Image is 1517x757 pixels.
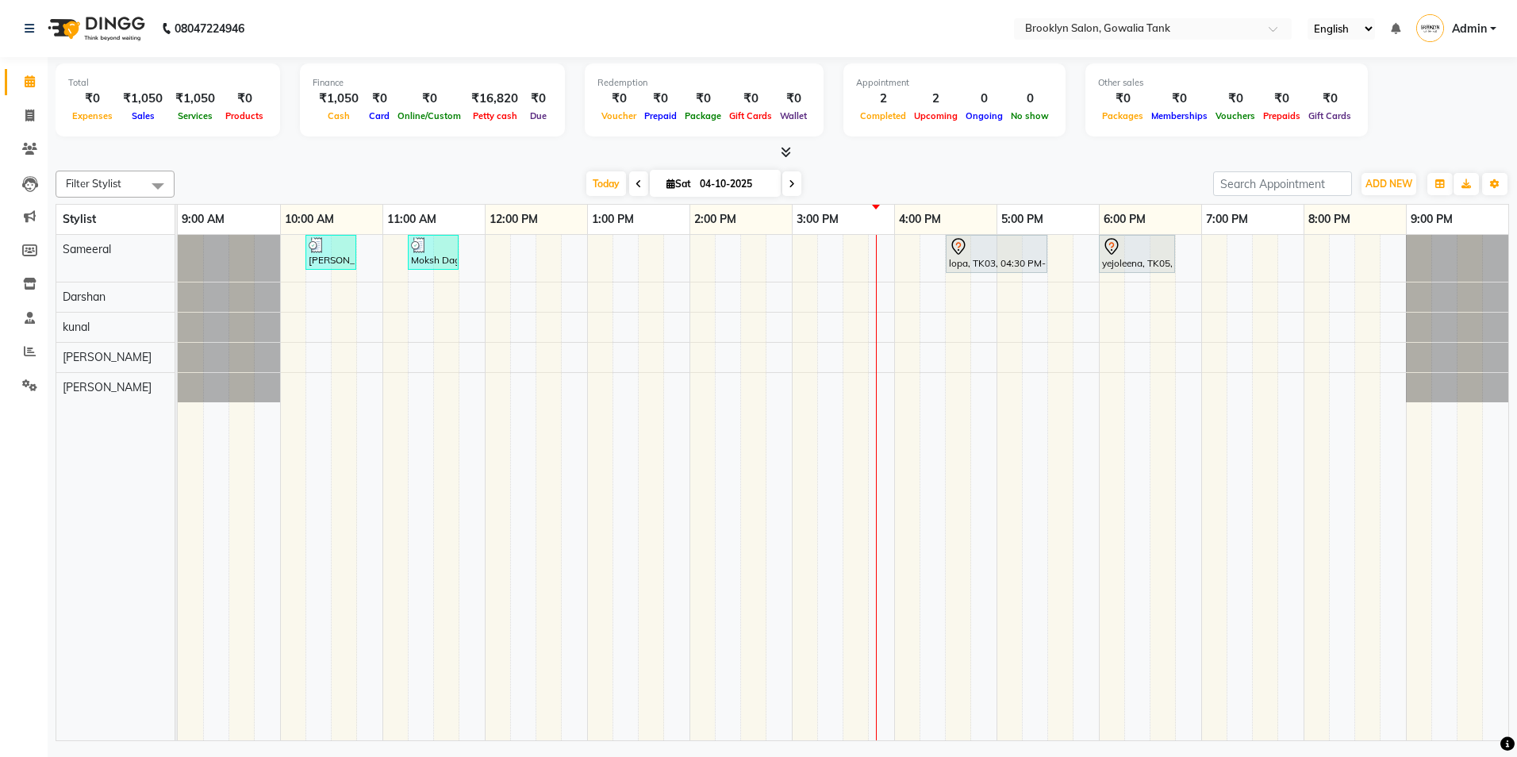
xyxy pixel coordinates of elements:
[1304,110,1355,121] span: Gift Cards
[947,237,1046,271] div: lopa, TK03, 04:30 PM-05:30 PM, Styling - Tonging - Stylist
[469,110,521,121] span: Petty cash
[681,110,725,121] span: Package
[1452,21,1487,37] span: Admin
[1098,76,1355,90] div: Other sales
[324,110,354,121] span: Cash
[1098,110,1147,121] span: Packages
[856,110,910,121] span: Completed
[690,208,740,231] a: 2:00 PM
[524,90,552,108] div: ₹0
[640,90,681,108] div: ₹0
[68,90,117,108] div: ₹0
[68,110,117,121] span: Expenses
[169,90,221,108] div: ₹1,050
[1304,90,1355,108] div: ₹0
[1365,178,1412,190] span: ADD NEW
[281,208,338,231] a: 10:00 AM
[63,380,152,394] span: [PERSON_NAME]
[1100,208,1150,231] a: 6:00 PM
[365,90,394,108] div: ₹0
[394,90,465,108] div: ₹0
[1212,110,1259,121] span: Vouchers
[313,90,365,108] div: ₹1,050
[63,212,96,226] span: Stylist
[40,6,149,51] img: logo
[383,208,440,231] a: 11:00 AM
[63,350,152,364] span: [PERSON_NAME]
[63,320,90,334] span: kunal
[597,76,811,90] div: Redemption
[178,208,229,231] a: 9:00 AM
[962,110,1007,121] span: Ongoing
[586,171,626,196] span: Today
[1407,208,1457,231] a: 9:00 PM
[1202,208,1252,231] a: 7:00 PM
[409,237,457,267] div: Moksh Dagga, TK04, 11:15 AM-11:45 AM, Hair - Hair Cut ([DEMOGRAPHIC_DATA]) - Stylist
[63,290,106,304] span: Darshan
[526,110,551,121] span: Due
[997,208,1047,231] a: 5:00 PM
[1007,90,1053,108] div: 0
[962,90,1007,108] div: 0
[1212,90,1259,108] div: ₹0
[910,90,962,108] div: 2
[1259,110,1304,121] span: Prepaids
[486,208,542,231] a: 12:00 PM
[174,110,217,121] span: Services
[365,110,394,121] span: Card
[640,110,681,121] span: Prepaid
[1361,173,1416,195] button: ADD NEW
[725,90,776,108] div: ₹0
[725,110,776,121] span: Gift Cards
[776,90,811,108] div: ₹0
[394,110,465,121] span: Online/Custom
[1147,110,1212,121] span: Memberships
[66,177,121,190] span: Filter Stylist
[662,178,695,190] span: Sat
[1416,14,1444,42] img: Admin
[856,90,910,108] div: 2
[597,110,640,121] span: Voucher
[175,6,244,51] b: 08047224946
[1304,208,1354,231] a: 8:00 PM
[1098,90,1147,108] div: ₹0
[695,172,774,196] input: 2025-10-04
[1213,171,1352,196] input: Search Appointment
[793,208,843,231] a: 3:00 PM
[128,110,159,121] span: Sales
[313,76,552,90] div: Finance
[221,90,267,108] div: ₹0
[776,110,811,121] span: Wallet
[307,237,355,267] div: [PERSON_NAME], TK02, 10:15 AM-10:45 AM, Styling - Blow Dry - Stylist
[221,110,267,121] span: Products
[597,90,640,108] div: ₹0
[856,76,1053,90] div: Appointment
[895,208,945,231] a: 4:00 PM
[117,90,169,108] div: ₹1,050
[681,90,725,108] div: ₹0
[68,76,267,90] div: Total
[1100,237,1173,271] div: yejoleena, TK05, 06:00 PM-06:45 PM, Hair - Hair Cut ([DEMOGRAPHIC_DATA]) - Senior Stylist
[910,110,962,121] span: Upcoming
[63,242,111,256] span: Sameeral
[1147,90,1212,108] div: ₹0
[465,90,524,108] div: ₹16,820
[1259,90,1304,108] div: ₹0
[588,208,638,231] a: 1:00 PM
[1007,110,1053,121] span: No show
